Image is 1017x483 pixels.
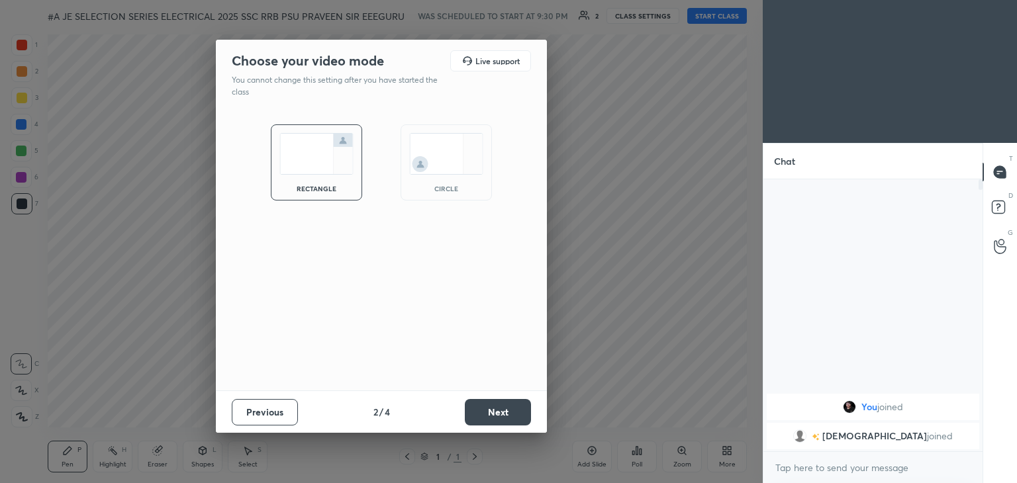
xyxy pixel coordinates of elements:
[793,429,806,443] img: default.png
[379,405,383,419] h4: /
[232,52,384,69] h2: Choose your video mode
[279,133,354,175] img: normalScreenIcon.ae25ed63.svg
[232,399,298,425] button: Previous
[763,391,983,452] div: grid
[385,405,390,419] h4: 4
[409,133,483,175] img: circleScreenIcon.acc0effb.svg
[763,144,806,179] p: Chat
[822,431,927,441] span: [DEMOGRAPHIC_DATA]
[420,185,473,192] div: circle
[1008,191,1013,200] p: D
[475,57,520,65] h5: Live support
[1009,154,1013,163] p: T
[373,405,378,419] h4: 2
[1008,228,1013,238] p: G
[290,185,343,192] div: rectangle
[232,74,446,98] p: You cannot change this setting after you have started the class
[861,402,877,412] span: You
[812,433,820,441] img: no-rating-badge.077c3623.svg
[927,431,953,441] span: joined
[843,400,856,414] img: 5ced908ece4343448b4c182ab94390f6.jpg
[465,399,531,425] button: Next
[877,402,903,412] span: joined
